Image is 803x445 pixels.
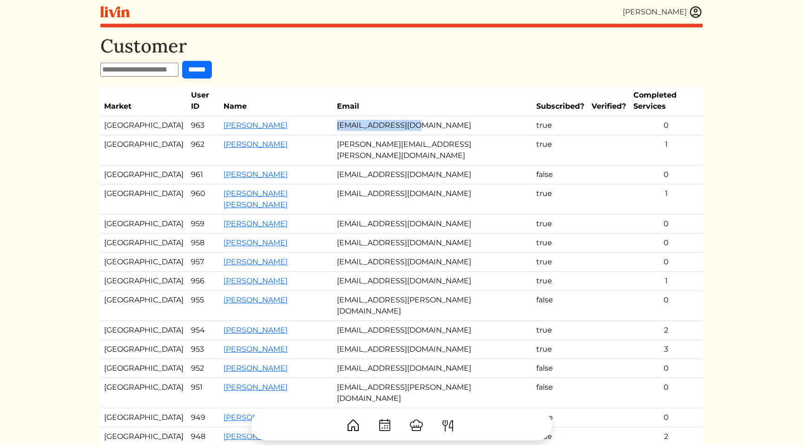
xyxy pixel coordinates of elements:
td: [GEOGRAPHIC_DATA] [100,184,187,215]
img: user_account-e6e16d2ec92f44fc35f99ef0dc9cddf60790bfa021a6ecb1c896eb5d2907b31c.svg [689,5,703,19]
th: User ID [187,86,220,116]
td: [GEOGRAPHIC_DATA] [100,340,187,359]
td: 963 [187,116,220,135]
td: false [533,378,588,408]
th: Completed Services [630,86,703,116]
td: 960 [187,184,220,215]
h1: Customer [100,35,703,57]
th: Verified? [588,86,630,116]
a: [PERSON_NAME] [224,295,288,304]
a: [PERSON_NAME] [224,257,288,266]
td: [GEOGRAPHIC_DATA] [100,165,187,184]
td: [EMAIL_ADDRESS][DOMAIN_NAME] [333,321,533,340]
td: 959 [187,215,220,234]
td: [EMAIL_ADDRESS][DOMAIN_NAME] [333,116,533,135]
td: [PERSON_NAME][EMAIL_ADDRESS][PERSON_NAME][DOMAIN_NAME] [333,135,533,165]
a: [PERSON_NAME] [224,276,288,285]
td: 3 [630,340,703,359]
td: true [533,321,588,340]
img: CalendarDots-5bcf9d9080389f2a281d69619e1c85352834be518fbc73d9501aef674afc0d57.svg [377,418,392,433]
td: 0 [630,116,703,135]
td: [EMAIL_ADDRESS][PERSON_NAME][DOMAIN_NAME] [333,291,533,321]
img: livin-logo-a0d97d1a881af30f6274990eb6222085a2533c92bbd1e4f22c21b4f0d0e3210c.svg [100,6,130,18]
td: 957 [187,253,220,272]
a: [PERSON_NAME] [224,383,288,392]
img: ChefHat-a374fb509e4f37eb0702ca99f5f64f3b6956810f32a249b33092029f8484b388.svg [409,418,424,433]
td: 962 [187,135,220,165]
td: 0 [630,165,703,184]
td: true [533,184,588,215]
td: 1 [630,184,703,215]
td: [GEOGRAPHIC_DATA] [100,291,187,321]
td: [GEOGRAPHIC_DATA] [100,272,187,291]
a: [PERSON_NAME] [224,121,288,130]
th: Name [220,86,333,116]
td: [GEOGRAPHIC_DATA] [100,321,187,340]
td: [GEOGRAPHIC_DATA] [100,215,187,234]
td: true [533,116,588,135]
td: 1 [630,135,703,165]
img: ForkKnife-55491504ffdb50bab0c1e09e7649658475375261d09fd45db06cec23bce548bf.svg [441,418,455,433]
td: [EMAIL_ADDRESS][DOMAIN_NAME] [333,340,533,359]
td: 956 [187,272,220,291]
th: Email [333,86,533,116]
td: 0 [630,215,703,234]
a: [PERSON_NAME] [224,345,288,353]
th: Subscribed? [533,86,588,116]
td: 0 [630,234,703,253]
td: 961 [187,165,220,184]
td: 952 [187,359,220,378]
a: [PERSON_NAME] [PERSON_NAME] [224,189,288,209]
td: [EMAIL_ADDRESS][DOMAIN_NAME] [333,359,533,378]
td: 951 [187,378,220,408]
td: [GEOGRAPHIC_DATA] [100,116,187,135]
td: true [533,340,588,359]
td: false [533,165,588,184]
td: 0 [630,378,703,408]
a: [PERSON_NAME] [224,219,288,228]
td: 0 [630,359,703,378]
td: false [533,359,588,378]
td: [EMAIL_ADDRESS][DOMAIN_NAME] [333,272,533,291]
img: House-9bf13187bcbb5817f509fe5e7408150f90897510c4275e13d0d5fca38e0b5951.svg [346,418,361,433]
a: [PERSON_NAME] [224,326,288,334]
a: [PERSON_NAME] [224,140,288,149]
td: 0 [630,253,703,272]
td: 0 [630,291,703,321]
a: [PERSON_NAME] [224,170,288,179]
td: [EMAIL_ADDRESS][DOMAIN_NAME] [333,215,533,234]
td: 954 [187,321,220,340]
td: true [533,215,588,234]
td: [GEOGRAPHIC_DATA] [100,135,187,165]
td: 958 [187,234,220,253]
div: [PERSON_NAME] [623,7,687,18]
td: true [533,234,588,253]
td: true [533,272,588,291]
td: 2 [630,321,703,340]
td: true [533,253,588,272]
td: [GEOGRAPHIC_DATA] [100,359,187,378]
th: Market [100,86,187,116]
td: [EMAIL_ADDRESS][DOMAIN_NAME] [333,234,533,253]
td: [GEOGRAPHIC_DATA] [100,378,187,408]
td: 955 [187,291,220,321]
td: false [533,291,588,321]
td: [EMAIL_ADDRESS][DOMAIN_NAME] [333,184,533,215]
td: [EMAIL_ADDRESS][DOMAIN_NAME] [333,253,533,272]
td: [GEOGRAPHIC_DATA] [100,253,187,272]
td: [EMAIL_ADDRESS][DOMAIN_NAME] [333,165,533,184]
td: 953 [187,340,220,359]
a: [PERSON_NAME] [224,364,288,373]
a: [PERSON_NAME] [224,238,288,247]
td: 1 [630,272,703,291]
td: [GEOGRAPHIC_DATA] [100,234,187,253]
td: [EMAIL_ADDRESS][PERSON_NAME][DOMAIN_NAME] [333,378,533,408]
td: true [533,135,588,165]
